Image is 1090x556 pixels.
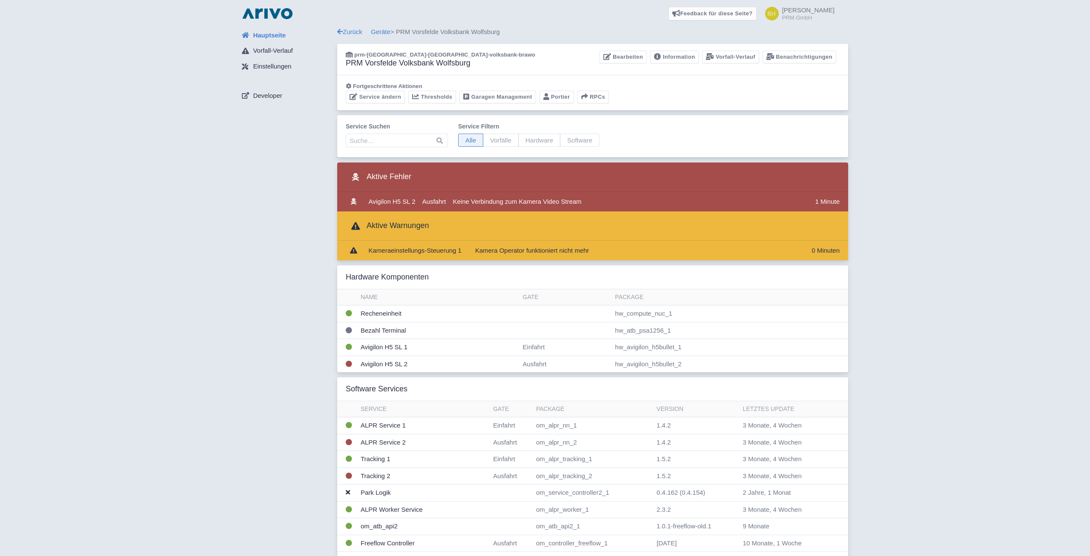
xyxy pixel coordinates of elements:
td: Freeflow Controller [357,535,490,552]
td: om_controller_freeflow_1 [533,535,653,552]
td: Ausfahrt [490,468,533,485]
th: Letztes Update [740,401,832,417]
a: Vorfall-Verlauf [235,43,337,59]
h3: Hardware Komponenten [346,273,429,282]
a: Einstellungen [235,59,337,75]
td: om_atb_api2 [357,518,490,535]
td: 10 Monate, 1 Woche [740,535,832,552]
span: 1.5.2 [657,472,671,479]
td: Bezahl Terminal [357,322,519,339]
span: Developer [253,91,282,101]
td: om_alpr_tracking_2 [533,468,653,485]
h3: Aktive Fehler [346,169,411,185]
span: Software [560,134,599,147]
span: 2.3.2 [657,506,671,513]
h3: Software Services [346,385,407,394]
td: 3 Monate, 4 Wochen [740,451,832,468]
span: 1.4.2 [657,439,671,446]
td: Avigilon H5 SL 2 [365,192,419,211]
span: Einstellungen [253,62,291,71]
td: om_atb_api2_1 [533,518,653,535]
a: Portier [539,91,574,104]
a: Feedback für diese Seite? [668,7,757,20]
span: [PERSON_NAME] [782,6,835,14]
th: Gate [519,289,612,305]
td: ALPR Service 1 [357,417,490,434]
td: om_alpr_worker_1 [533,501,653,518]
td: Kameraeinstellungs-Steuerung 1 [365,241,465,260]
td: Ausfahrt [519,356,612,372]
a: Hauptseite [235,27,337,43]
td: 0 Minuten [808,241,848,260]
span: 0.4.162 [657,489,678,496]
td: 2 Jahre, 1 Monat [740,485,832,502]
button: RPCs [577,91,609,104]
td: Einfahrt [490,451,533,468]
label: Service suchen [346,122,448,131]
td: hw_avigilon_h5bullet_1 [612,339,848,356]
span: Vorfälle [483,134,519,147]
td: 3 Monate, 4 Wochen [740,417,832,434]
td: Tracking 2 [357,468,490,485]
a: Benachrichtigungen [763,51,836,64]
td: Recheneinheit [357,305,519,322]
th: Package [533,401,653,417]
td: Ausfahrt [419,192,450,211]
span: Alle [458,134,483,147]
span: Vorfall-Verlauf [253,46,293,56]
th: Service [357,401,490,417]
td: 3 Monate, 4 Wochen [740,434,832,451]
td: Einfahrt [519,339,612,356]
td: om_alpr_nn_1 [533,417,653,434]
h3: PRM Vorsfelde Volksbank Wolfsburg [346,59,535,68]
span: Kamera Operator funktioniert nicht mehr [475,247,589,254]
span: Hauptseite [253,31,286,40]
span: Hardware [518,134,560,147]
span: 1.0.1-freeflow-old.1 [657,522,711,530]
span: Keine Verbindung zum Kamera Video Stream [453,198,581,205]
img: logo [240,7,295,20]
a: Garagen Management [459,91,536,104]
a: Vorfall-Verlauf [702,51,759,64]
td: hw_atb_psa1256_1 [612,322,848,339]
td: om_alpr_nn_2 [533,434,653,451]
th: Version [653,401,739,417]
a: [PERSON_NAME] PRM GmbH [760,7,835,20]
td: Avigilon H5 SL 1 [357,339,519,356]
td: hw_compute_nuc_1 [612,305,848,322]
td: Ausfahrt [490,535,533,552]
th: Gate [490,401,533,417]
a: Geräte [371,28,390,35]
td: Einfahrt [490,417,533,434]
h3: Aktive Warnungen [346,218,429,234]
td: om_alpr_tracking_1 [533,451,653,468]
span: 1.5.2 [657,455,671,462]
input: Suche… [346,134,448,147]
td: 3 Monate, 4 Wochen [740,468,832,485]
td: 1 Minute [812,192,848,211]
th: Package [612,289,848,305]
span: [DATE] [657,539,677,547]
a: Bearbeiten [599,51,647,64]
a: Service ändern [346,91,405,104]
span: (0.4.154) [680,489,705,496]
td: Ausfahrt [490,434,533,451]
label: Service filtern [458,122,599,131]
a: Zurück [337,28,362,35]
td: Avigilon H5 SL 2 [357,356,519,372]
td: Park Logik [357,485,490,502]
td: om_service_controller2_1 [533,485,653,502]
span: prm-[GEOGRAPHIC_DATA]-[GEOGRAPHIC_DATA]-volksbank-brawo [354,51,535,58]
td: ALPR Worker Service [357,501,490,518]
td: ALPR Service 2 [357,434,490,451]
td: 9 Monate [740,518,832,535]
a: Thresholds [408,91,456,104]
small: PRM GmbH [782,15,835,20]
th: Name [357,289,519,305]
span: 1.4.2 [657,422,671,429]
div: > PRM Vorsfelde Volksbank Wolfsburg [337,27,848,37]
td: hw_avigilon_h5bullet_2 [612,356,848,372]
td: Tracking 1 [357,451,490,468]
a: Developer [235,88,337,104]
span: Fortgeschrittene Aktionen [353,83,422,89]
